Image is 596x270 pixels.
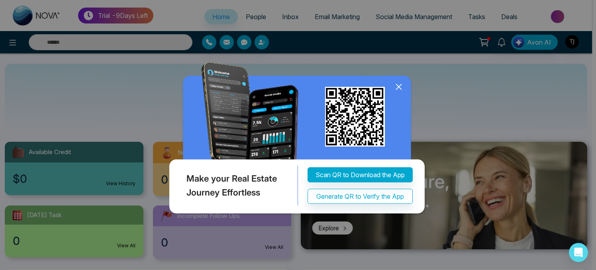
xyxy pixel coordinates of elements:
[167,62,429,217] img: QRModal
[308,167,413,182] button: Scan QR to Download the App
[308,189,413,204] button: Generate QR to Verify the App
[325,87,385,147] img: qr_for_download_app.png
[167,166,298,205] div: Make your Real Estate Journey Effortless
[569,243,588,262] div: Open Intercom Messenger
